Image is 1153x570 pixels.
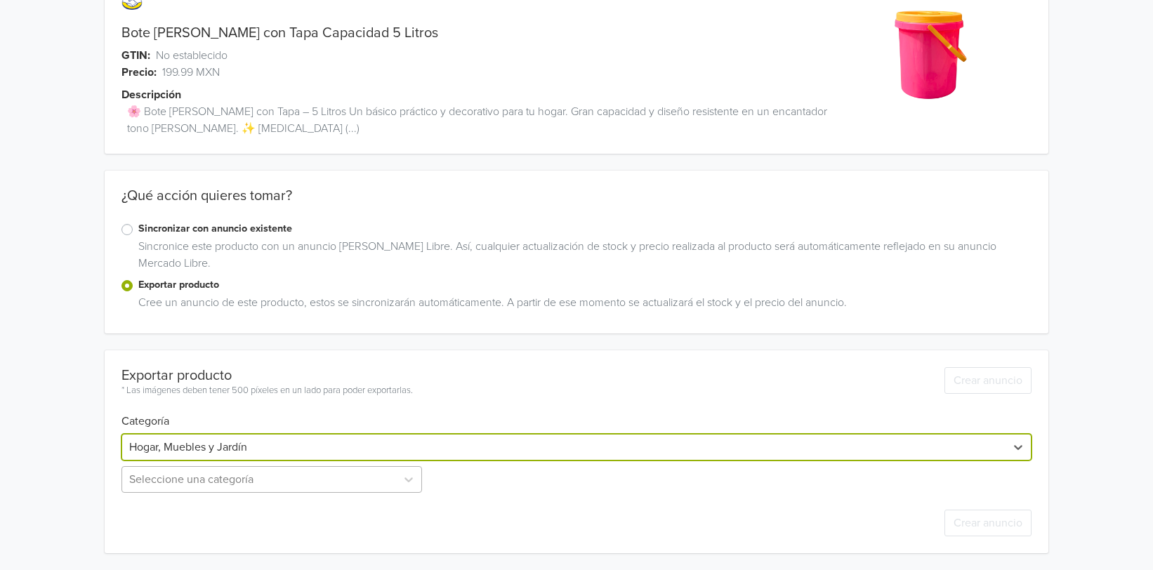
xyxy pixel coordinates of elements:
div: Cree un anuncio de este producto, estos se sincronizarán automáticamente. A partir de ese momento... [133,294,1031,317]
span: GTIN: [121,47,150,64]
span: Precio: [121,64,157,81]
div: Exportar producto [121,367,413,384]
div: Sincronice este producto con un anuncio [PERSON_NAME] Libre. Así, cualquier actualización de stoc... [133,238,1031,277]
span: No establecido [156,47,228,64]
label: Sincronizar con anuncio existente [138,221,1031,237]
label: Exportar producto [138,277,1031,293]
span: 199.99 MXN [162,64,220,81]
div: ¿Qué acción quieres tomar? [105,187,1048,221]
button: Crear anuncio [944,510,1032,536]
div: * Las imágenes deben tener 500 píxeles en un lado para poder exportarlas. [121,384,413,398]
button: Crear anuncio [944,367,1032,394]
span: Descripción [121,86,181,103]
span: 🌸 Bote [PERSON_NAME] con Tapa – 5 Litros Un básico práctico y decorativo para tu hogar. Gran capa... [127,103,829,137]
h6: Categoría [121,398,1031,428]
a: Bote [PERSON_NAME] con Tapa Capacidad 5 Litros [121,25,438,41]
